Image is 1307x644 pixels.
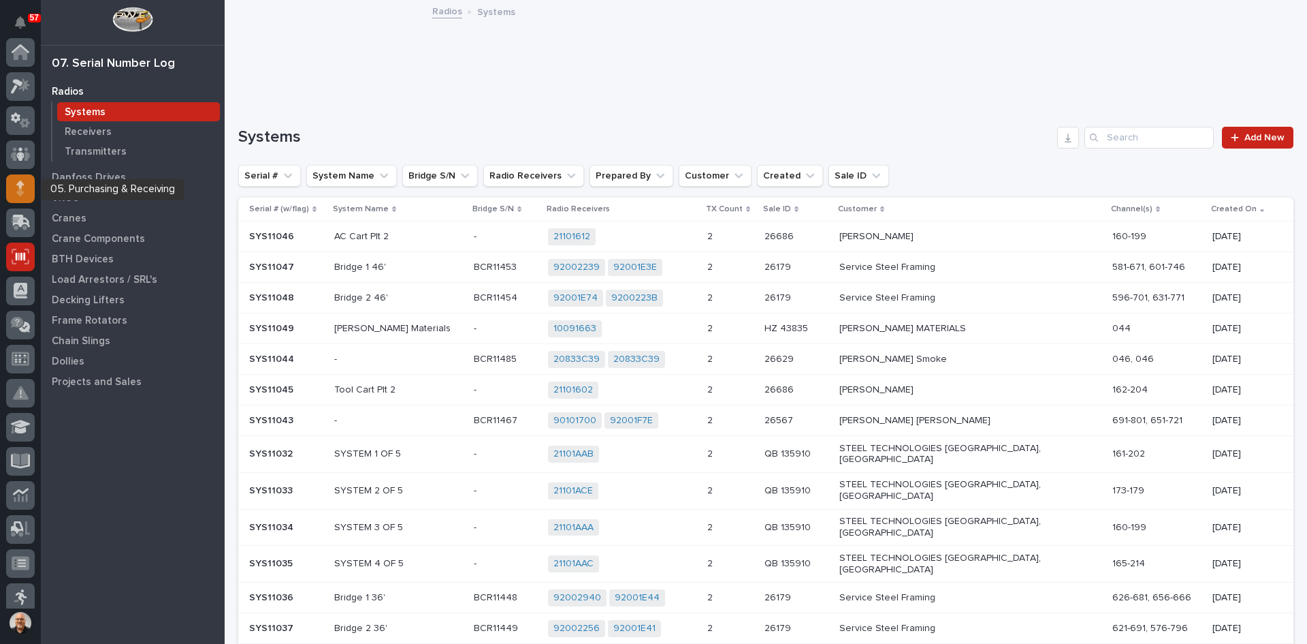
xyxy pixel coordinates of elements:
tr: SYS11045SYS11045 Tool Cart Plt 2-- 21101602 22 2668626686 [PERSON_NAME]162-204[DATE] [238,375,1293,405]
p: - [474,555,479,570]
p: 691-801, 651-721 [1112,415,1201,427]
tr: SYS11044SYS11044 -BCR11485BCR11485 20833C39 20833C39 22 2662926629 [PERSON_NAME] Smoke046, 046[DATE] [238,344,1293,375]
a: Receivers [52,122,225,141]
a: Systems [52,102,225,121]
p: VRC's [52,192,79,204]
p: Channel(s) [1111,202,1152,217]
p: Receivers [65,126,112,138]
p: QB 135910 [764,555,813,570]
p: BCR11467 [474,412,520,427]
p: - [474,320,479,335]
p: Service Steel Framing [839,292,1078,304]
p: 57 [30,13,39,22]
p: [PERSON_NAME] Smoke [839,354,1078,365]
p: [DATE] [1212,292,1272,304]
p: QB 135910 [764,446,813,460]
p: SYSTEM 4 OF 5 [334,558,463,570]
p: Service Steel Framing [839,623,1078,634]
p: SYS11033 [249,482,295,497]
button: Serial # [238,165,301,187]
p: Created On [1211,202,1257,217]
p: BCR11454 [474,290,520,304]
input: Search [1084,127,1214,149]
p: BCR11448 [474,589,520,604]
a: Radios [41,81,225,102]
p: SYS11036 [249,589,296,604]
a: 21101AAC [553,558,594,570]
a: VRC's [41,187,225,208]
p: 26567 [764,412,796,427]
a: 90101700 [553,415,596,427]
p: 2 [707,589,715,604]
p: 26629 [764,351,796,365]
p: 2 [707,620,715,634]
a: 92001E3E [613,262,657,273]
p: Service Steel Framing [839,592,1078,604]
p: STEEL TECHNOLOGIES [GEOGRAPHIC_DATA], [GEOGRAPHIC_DATA] [839,516,1078,539]
a: BTH Devices [41,249,225,269]
p: SYS11046 [249,228,297,243]
p: 26179 [764,290,794,304]
p: 26686 [764,228,796,243]
p: Customer [838,202,877,217]
p: QB 135910 [764,519,813,534]
a: 92001F7E [610,415,653,427]
p: 2 [707,259,715,273]
a: 92001E41 [613,623,656,634]
p: 161-202 [1112,448,1201,460]
p: - [474,228,479,243]
p: AC Cart Plt 2 [334,231,463,243]
a: 21101AAB [553,448,594,460]
p: - [474,382,479,396]
p: Frame Rotators [52,315,127,327]
p: Tool Cart Plt 2 [334,384,463,396]
a: 92001E44 [615,592,660,604]
p: Radio Receivers [547,202,610,217]
a: 92001E74 [553,292,598,304]
p: 160-199 [1112,522,1201,534]
a: 92002256 [553,623,600,634]
p: 2 [707,555,715,570]
button: users-avatar [6,609,35,637]
tr: SYS11046SYS11046 AC Cart Plt 2-- 21101612 22 2668626686 [PERSON_NAME]160-199[DATE] [238,221,1293,252]
p: [PERSON_NAME] Materials [334,323,463,335]
a: 20833C39 [613,354,660,365]
div: 07. Serial Number Log [52,57,175,72]
p: 2 [707,320,715,335]
p: SYS11047 [249,259,297,273]
p: Crane Components [52,233,145,245]
p: Cranes [52,213,86,225]
p: SYS11045 [249,382,296,396]
span: Add New [1244,133,1285,142]
p: SYSTEM 2 OF 5 [334,485,463,497]
p: Chain Slings [52,335,110,348]
p: [DATE] [1212,485,1272,497]
tr: SYS11043SYS11043 -BCR11467BCR11467 90101700 92001F7E 22 2656726567 [PERSON_NAME] [PERSON_NAME]691... [238,405,1293,436]
p: Bridge 1 46' [334,262,463,273]
p: STEEL TECHNOLOGIES [GEOGRAPHIC_DATA], [GEOGRAPHIC_DATA] [839,553,1078,576]
p: Bridge 2 46' [334,292,463,304]
tr: SYS11037SYS11037 Bridge 2 36'BCR11449BCR11449 92002256 92001E41 22 2617926179 Service Steel Frami... [238,613,1293,644]
button: Created [757,165,823,187]
p: [PERSON_NAME] [839,384,1078,396]
tr: SYS11034SYS11034 SYSTEM 3 OF 5-- 21101AAA 22 QB 135910QB 135910 STEEL TECHNOLOGIES [GEOGRAPHIC_DA... [238,509,1293,546]
p: Systems [477,3,515,18]
p: 173-179 [1112,485,1201,497]
p: [PERSON_NAME] [839,231,1078,243]
tr: SYS11036SYS11036 Bridge 1 36'BCR11448BCR11448 92002940 92001E44 22 2617926179 Service Steel Frami... [238,583,1293,613]
p: 581-671, 601-746 [1112,262,1201,273]
div: Notifications57 [17,16,35,38]
p: 046, 046 [1112,354,1201,365]
tr: SYS11032SYS11032 SYSTEM 1 OF 5-- 21101AAB 22 QB 135910QB 135910 STEEL TECHNOLOGIES [GEOGRAPHIC_DA... [238,436,1293,473]
p: 26179 [764,259,794,273]
a: Projects and Sales [41,371,225,392]
p: - [474,482,479,497]
p: - [334,354,463,365]
a: 92002239 [553,262,600,273]
button: Prepared By [590,165,673,187]
p: [DATE] [1212,522,1272,534]
p: [DATE] [1212,592,1272,604]
p: System Name [333,202,389,217]
p: BTH Devices [52,254,114,266]
p: QB 135910 [764,482,813,497]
